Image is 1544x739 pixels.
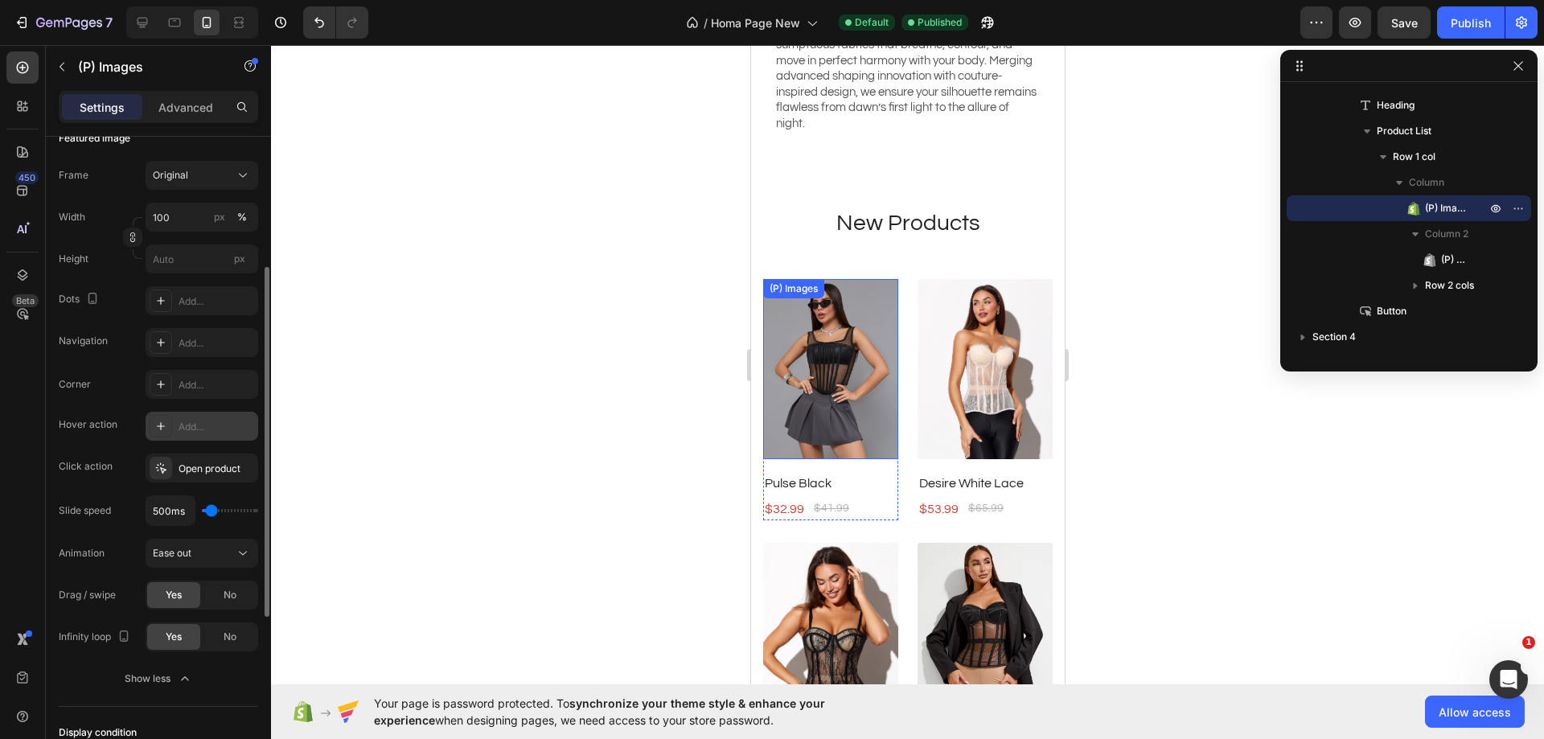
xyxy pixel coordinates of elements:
div: % [237,210,247,224]
div: $32.99 [12,453,55,475]
p: Advanced [158,99,213,116]
span: Heading [1377,97,1415,113]
div: 450 [15,171,39,184]
span: Yes [166,630,182,644]
label: Width [59,210,85,224]
a: Desire White Lace [166,234,302,414]
span: Default [855,15,889,30]
span: Ease out [153,547,191,559]
span: (P) Title [1441,252,1470,268]
span: / [704,14,708,31]
span: Column [1409,174,1444,191]
div: Navigation [59,334,108,348]
a: Pulse Black [12,234,147,414]
button: Allow access [1425,696,1525,728]
h2: Pulse Black [12,427,147,450]
div: Undo/Redo [303,6,368,39]
button: Ease out [146,539,258,568]
button: Save [1378,6,1431,39]
iframe: Intercom live chat [1489,660,1528,699]
label: Frame [59,168,88,183]
span: Row 2 cols [1425,277,1474,294]
div: Hover action [59,417,117,432]
h2: New Products [12,162,302,195]
div: Add... [179,378,254,392]
div: $65.99 [216,454,254,474]
span: Row 1 col [1393,149,1435,165]
button: Publish [1437,6,1505,39]
input: px [146,244,258,273]
span: Yes [166,588,182,602]
span: Homa Page New [711,14,800,31]
div: Add... [179,420,254,434]
button: 7 [6,6,120,39]
div: Featured image [59,131,130,146]
div: Dots [59,289,102,310]
div: $41.99 [61,454,100,474]
span: Original [153,168,188,183]
div: (P) Images [15,236,70,251]
p: Settings [80,99,125,116]
a: Desire Black Lace [12,498,147,678]
input: Auto [146,496,195,525]
span: Allow access [1439,704,1511,721]
div: Publish [1451,14,1491,31]
span: Product List [1377,123,1431,139]
button: Show less [59,664,258,693]
span: Save [1391,16,1418,30]
div: Slide speed [59,503,111,518]
p: (P) Images [78,57,215,76]
div: Infinity loop [59,626,133,648]
button: % [210,207,229,227]
span: Published [918,15,962,30]
div: $53.99 [166,453,209,475]
span: Button [1377,303,1406,319]
div: Beta [12,294,39,307]
span: Section 4 [1312,329,1356,345]
div: Animation [59,546,105,560]
div: Drag / swipe [59,588,116,602]
input: px% [146,203,258,232]
div: px [214,210,225,224]
iframe: Design area [751,45,1065,684]
span: px [234,252,245,265]
span: 1 [1522,636,1535,649]
span: Column 2 [1425,226,1468,242]
a: Desire Black [166,498,302,678]
div: Click action [59,459,113,474]
div: Show less [125,671,193,687]
p: 7 [105,13,113,32]
span: No [224,630,236,644]
button: Original [146,161,258,190]
label: Height [59,252,88,266]
div: Open product [179,462,254,476]
span: No [224,588,236,602]
button: px [232,207,252,227]
div: Corner [59,377,91,392]
span: (P) Images [1425,200,1470,216]
span: Your page is password protected. To when designing pages, we need access to your store password. [374,695,888,729]
div: Add... [179,336,254,351]
h2: Desire White Lace [166,427,302,450]
div: Add... [179,294,254,309]
span: synchronize your theme style & enhance your experience [374,696,825,727]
